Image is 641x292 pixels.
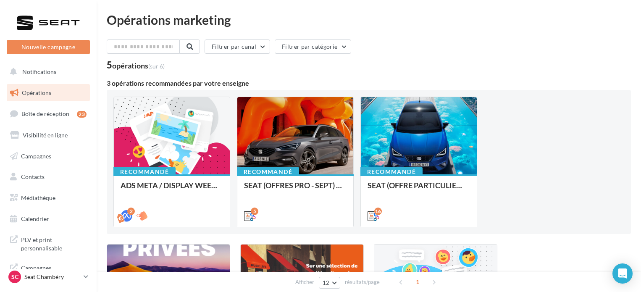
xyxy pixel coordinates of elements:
a: SC Seat Chambéry [7,269,90,285]
a: Calendrier [5,210,92,228]
a: Médiathèque [5,189,92,207]
span: Boîte de réception [21,110,69,117]
span: Calendrier [21,215,49,222]
span: (sur 6) [148,63,165,70]
button: Filtrer par canal [205,39,270,54]
a: Campagnes [5,147,92,165]
div: 5 [251,208,258,215]
div: Opérations marketing [107,13,631,26]
a: Campagnes DataOnDemand [5,259,92,284]
div: 23 [77,111,87,118]
span: Visibilité en ligne [23,132,68,139]
div: 3 opérations recommandées par votre enseigne [107,80,631,87]
div: SEAT (OFFRE PARTICULIER - SEPT) - SOCIAL MEDIA [368,181,470,198]
button: Nouvelle campagne [7,40,90,54]
div: Recommandé [113,167,176,176]
div: Recommandé [360,167,423,176]
button: Filtrer par catégorie [275,39,351,54]
a: PLV et print personnalisable [5,231,92,255]
button: 12 [319,277,340,289]
div: opérations [112,62,165,69]
span: SC [11,273,18,281]
a: Visibilité en ligne [5,126,92,144]
span: résultats/page [345,278,380,286]
div: Recommandé [237,167,299,176]
span: 1 [411,275,424,289]
span: Contacts [21,173,45,180]
span: Afficher [295,278,314,286]
div: 16 [374,208,382,215]
span: 12 [323,279,330,286]
span: Médiathèque [21,194,55,201]
p: Seat Chambéry [24,273,80,281]
div: 2 [127,208,135,215]
div: 5 [107,61,165,70]
span: Campagnes [21,152,51,159]
a: Boîte de réception23 [5,105,92,123]
span: PLV et print personnalisable [21,234,87,252]
div: ADS META / DISPLAY WEEK-END Extraordinaire (JPO) Septembre 2025 [121,181,223,198]
div: SEAT (OFFRES PRO - SEPT) - SOCIAL MEDIA [244,181,347,198]
a: Opérations [5,84,92,102]
div: Open Intercom Messenger [612,263,633,284]
span: Opérations [22,89,51,96]
span: Notifications [22,68,56,75]
a: Contacts [5,168,92,186]
span: Campagnes DataOnDemand [21,262,87,280]
button: Notifications [5,63,88,81]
